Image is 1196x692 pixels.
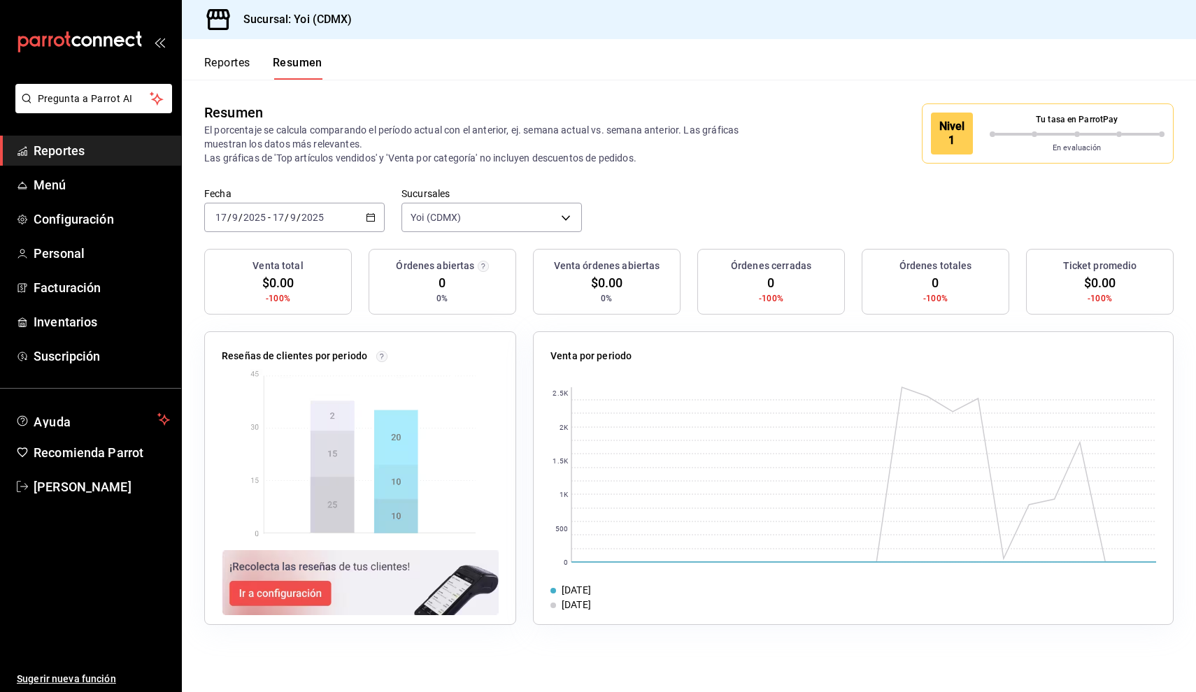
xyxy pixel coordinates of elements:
h3: Venta órdenes abiertas [554,259,660,273]
div: [DATE] [562,598,591,612]
span: 0 [767,273,774,292]
h3: Órdenes totales [899,259,972,273]
p: Reseñas de clientes por periodo [222,349,367,363]
button: Reportes [204,56,250,80]
h3: Sucursal: Yoi (CDMX) [232,11,353,28]
text: 0 [564,558,568,566]
span: Menú [34,175,170,194]
div: Nivel 1 [931,113,973,154]
p: El porcentaje se calcula comparando el período actual con el anterior, ej. semana actual vs. sema... [204,123,770,165]
span: Ayuda [34,411,152,428]
span: / [239,212,243,223]
span: 0 [439,273,446,292]
span: - [268,212,271,223]
span: Sugerir nueva función [17,672,170,686]
input: -- [215,212,227,223]
span: Reportes [34,141,170,160]
span: 0% [601,292,612,305]
span: Recomienda Parrot [34,443,170,462]
h3: Venta total [252,259,303,273]
span: / [227,212,232,223]
text: 2.5K [553,389,568,397]
button: open_drawer_menu [154,36,165,48]
span: / [297,212,301,223]
input: -- [272,212,285,223]
input: ---- [243,212,266,223]
input: -- [290,212,297,223]
span: $0.00 [262,273,294,292]
input: ---- [301,212,325,223]
text: 500 [555,525,568,533]
div: navigation tabs [204,56,322,80]
span: -100% [266,292,290,305]
text: 1.5K [553,457,568,465]
p: En evaluación [990,143,1165,154]
span: -100% [759,292,783,305]
h3: Ticket promedio [1063,259,1137,273]
span: $0.00 [591,273,623,292]
input: -- [232,212,239,223]
label: Sucursales [401,189,582,199]
span: Inventarios [34,312,170,331]
span: $0.00 [1084,273,1116,292]
span: Configuración [34,210,170,229]
span: Yoi (CDMX) [411,210,461,224]
span: Personal [34,244,170,263]
p: Tu tasa en ParrotPay [990,113,1165,126]
div: Resumen [204,102,263,123]
span: 0 [932,273,939,292]
button: Pregunta a Parrot AI [15,84,172,113]
span: Suscripción [34,347,170,366]
span: Pregunta a Parrot AI [38,92,150,106]
span: [PERSON_NAME] [34,477,170,496]
span: -100% [923,292,948,305]
span: -100% [1088,292,1112,305]
h3: Órdenes cerradas [731,259,811,273]
p: Venta por periodo [550,349,632,363]
span: / [285,212,289,223]
a: Pregunta a Parrot AI [10,101,172,116]
h3: Órdenes abiertas [396,259,474,273]
div: [DATE] [562,583,591,598]
span: 0% [436,292,448,305]
span: Facturación [34,278,170,297]
text: 2K [560,424,569,431]
text: 1K [560,491,569,498]
button: Resumen [273,56,322,80]
label: Fecha [204,189,385,199]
